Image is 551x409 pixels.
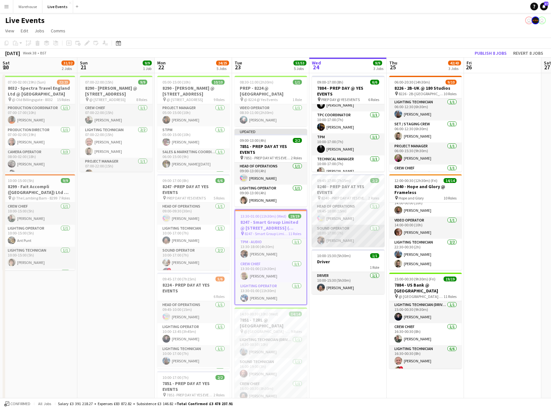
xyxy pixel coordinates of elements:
[3,174,75,270] div: 10:00-15:00 (5h)9/98299 - Fait Accompli ([GEOGRAPHIC_DATA]) Ltd @ [GEOGRAPHIC_DATA] @ The Lambing...
[80,126,152,158] app-card-role: Lighting Technician2/207:00-22:00 (15h)[PERSON_NAME][PERSON_NAME]
[312,272,384,294] app-card-role: Driver1/110:00-15:30 (5h30m)[PERSON_NAME]
[62,66,74,71] div: 2 Jobs
[389,76,462,172] div: 06:00-20:30 (14h30m)9/108226 - 2B-UK @ 180 Studios 8226 - 2B-[GEOGRAPHIC_DATA]10 RolesLighting Te...
[235,129,307,134] div: Updated
[5,28,14,34] span: View
[399,91,444,96] span: 8226 - 2B-[GEOGRAPHIC_DATA]
[162,375,189,380] span: 10:00-17:00 (7h)
[157,104,230,126] app-card-role: Project Manager1/105:00-15:00 (10h)[PERSON_NAME]
[157,85,230,97] h3: 8290 - [PERSON_NAME] @ [STREET_ADDRESS]
[399,196,424,200] span: Hope and Glory
[394,178,437,183] span: 12:00-00:30 (12h30m) (Fri)
[80,76,152,172] div: 07:00-22:00 (15h)9/98290 - [PERSON_NAME] @ [STREET_ADDRESS] @ [STREET_ADDRESS]8 RolesCrew Chief1/...
[312,249,384,294] app-job-card: 10:00-15:30 (5h30m)1/1Driver1 RoleDriver1/110:00-15:30 (5h30m)[PERSON_NAME]
[448,61,461,65] span: 42/43
[538,17,546,24] app-user-avatar: Ollie Rolfe
[215,375,225,380] span: 2/2
[373,61,382,65] span: 9/9
[444,196,457,200] span: 10 Roles
[61,178,70,183] span: 9/9
[532,17,539,24] app-user-avatar: Production Managers
[312,203,384,225] app-card-role: Head of Operations1/109:45-10:00 (15m)[PERSON_NAME]
[317,253,351,258] span: 10:00-15:30 (5h30m)
[293,61,306,65] span: 53/53
[61,61,74,65] span: 31/32
[3,60,10,66] span: Sat
[136,97,147,102] span: 8 Roles
[235,163,307,185] app-card-role: Head of Operations1/109:00-13:00 (4h)[PERSON_NAME]
[18,27,31,35] a: Edit
[167,268,171,272] span: !
[370,80,379,85] span: 6/6
[235,336,307,358] app-card-role: Lighting Technician (Driver)1/114:30-00:30 (10h)[PERSON_NAME]
[312,133,384,155] app-card-role: TPM1/110:00-17:00 (7h)[PERSON_NAME]
[293,138,302,143] span: 2/2
[235,143,307,155] h3: 7851 - PREP DAY AT YES EVENTS
[389,165,462,187] app-card-role: Crew Chief1/106:00-20:30 (14h30m)
[143,66,151,71] div: 1 Job
[312,259,384,265] h3: Driver
[167,97,203,102] span: @ [STREET_ADDRESS]
[157,381,230,392] h3: 7851 - PREP DAY AT YES EVENTS
[312,174,384,247] div: 09:45-17:00 (7h15m)2/28240 - PREP DAY AT YES EVENTS 8240 - PREP DAY AT YES EVENTS2 RolesHead of O...
[235,104,307,126] app-card-role: Video Operator1/108:30-11:00 (2h30m)[PERSON_NAME]
[35,28,44,34] span: Jobs
[446,80,457,85] span: 9/10
[240,80,273,85] span: 08:30-11:00 (2h30m)
[235,358,307,380] app-card-role: Sound Technician1/116:00-19:00 (3h)[PERSON_NAME]
[244,155,291,160] span: 7851 - PREP DAY AT YES EVENTS
[370,265,379,270] span: 1 Role
[3,27,17,35] a: View
[448,66,461,71] div: 3 Jobs
[312,85,384,97] h3: 7884 - PREP DAY @ YES EVENTS
[157,76,230,172] app-job-card: 05:00-15:00 (10h)10/108290 - [PERSON_NAME] @ [STREET_ADDRESS] @ [STREET_ADDRESS]9 RolesProject Ma...
[388,63,397,71] span: 25
[389,60,397,66] span: Thu
[389,184,462,195] h3: 8240 - Hope and Glory @ Frameless
[235,238,306,260] app-card-role: TPM - AUDIO1/113:30-18:00 (4h30m)[PERSON_NAME]
[312,184,384,195] h3: 8240 - PREP DAY AT YES EVENTS
[3,269,75,300] app-card-role: Project Manager2/2
[79,63,88,71] span: 21
[293,80,302,85] span: 1/1
[312,111,384,133] app-card-role: TPC Coordinator1/110:00-17:00 (7h)[PERSON_NAME]
[80,85,152,97] h3: 8290 - [PERSON_NAME] @ [STREET_ADDRESS]
[235,308,307,403] div: 14:30-00:30 (10h) (Wed)14/147851 - T2RL @ [GEOGRAPHIC_DATA] @ [GEOGRAPHIC_DATA] - 78519 RolesLigh...
[235,380,307,402] app-card-role: Crew Chief1/116:00-00:30 (8h30m)[PERSON_NAME]
[240,138,266,143] span: 09:00-13:00 (4h)
[157,273,230,369] app-job-card: 09:45-17:00 (7h15m)5/68224 - PREP DAY AT YES EVENTS6 RolesHead of Operations1/109:45-10:00 (15m)[...
[312,60,321,66] span: Wed
[235,260,306,282] app-card-role: Crew Chief1/113:30-01:00 (11h30m)[PERSON_NAME]
[466,63,472,71] span: 26
[214,392,225,397] span: 2 Roles
[368,97,379,102] span: 6 Roles
[244,329,291,334] span: @ [GEOGRAPHIC_DATA] - 7851
[389,273,462,369] app-job-card: 15:00-00:30 (9h30m) (Fri)19/197884 - US Bank @ [GEOGRAPHIC_DATA] @ [GEOGRAPHIC_DATA] - 788411 Rol...
[215,178,225,183] span: 6/6
[156,63,166,71] span: 22
[57,80,70,85] span: 22/23
[3,184,75,195] h3: 8299 - Fait Accompli ([GEOGRAPHIC_DATA]) Ltd @ [GEOGRAPHIC_DATA]
[143,61,152,65] span: 9/9
[32,27,47,35] a: Jobs
[321,196,368,200] span: 8240 - PREP DAY AT YES EVENTS
[317,80,343,85] span: 09:00-17:00 (8h)
[311,63,321,71] span: 24
[240,312,278,316] span: 14:30-00:30 (10h) (Wed)
[317,178,351,183] span: 09:45-17:00 (7h15m)
[2,63,10,71] span: 20
[40,51,47,55] div: BST
[525,17,533,24] app-user-avatar: Technical Department
[389,174,462,270] app-job-card: 12:00-00:30 (12h30m) (Fri)14/148240 - Hope and Glory @ Frameless Hope and Glory10 Roles[PERSON_NA...
[312,225,384,247] app-card-role: Sound Operator1/110:00-17:00 (7h)[PERSON_NAME]
[80,60,88,66] span: Sun
[389,301,462,323] app-card-role: Lighting Technician (Driver)1/115:00-00:30 (9h30m)[PERSON_NAME]
[544,2,548,6] span: 17
[21,51,38,55] span: Week 38
[444,178,457,183] span: 14/14
[235,76,307,126] div: 08:30-11:00 (2h30m)1/1PREP - 8224 @ [GEOGRAPHIC_DATA] @ 8224 @ Yes Events1 RoleVideo Operator1/10...
[48,27,68,35] a: Comms
[3,225,75,247] app-card-role: Lighting Operator1/110:00-15:00 (5h)Ant Punt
